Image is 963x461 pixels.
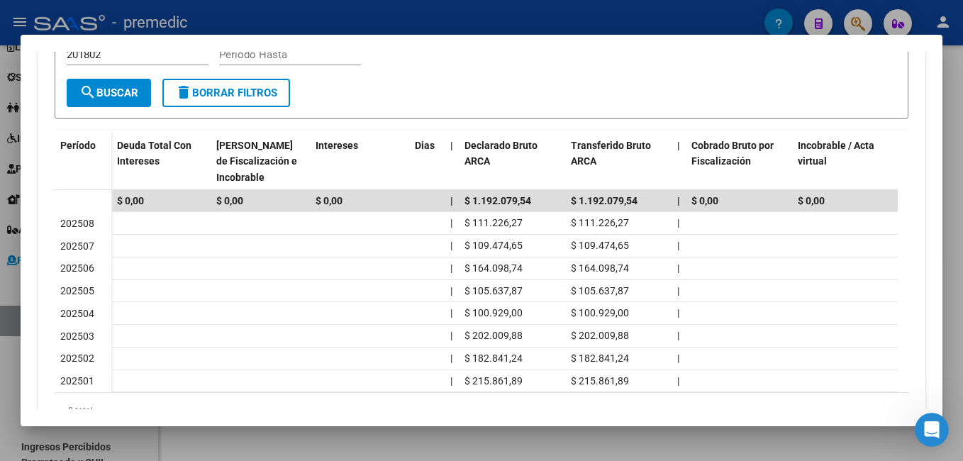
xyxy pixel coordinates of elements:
[55,130,111,190] datatable-header-cell: Período
[792,130,898,193] datatable-header-cell: Incobrable / Acta virtual
[571,240,629,251] span: $ 109.474,65
[67,79,151,107] button: Buscar
[464,330,523,341] span: $ 202.009,88
[450,307,452,318] span: |
[316,140,358,151] span: Intereses
[409,130,445,193] datatable-header-cell: Dias
[677,375,679,387] span: |
[79,84,96,101] mat-icon: search
[450,330,452,341] span: |
[464,352,523,364] span: $ 182.841,24
[571,140,651,167] span: Transferido Bruto ARCA
[111,130,211,193] datatable-header-cell: Deuda Total Con Intereses
[216,195,243,206] span: $ 0,00
[677,217,679,228] span: |
[571,217,629,228] span: $ 111.226,27
[677,352,679,364] span: |
[464,195,531,206] span: $ 1.192.079,54
[691,195,718,206] span: $ 0,00
[571,375,629,387] span: $ 215.861,89
[464,217,523,228] span: $ 111.226,27
[571,285,629,296] span: $ 105.637,87
[60,331,94,342] span: 202503
[571,307,629,318] span: $ 100.929,00
[175,84,192,101] mat-icon: delete
[672,130,686,193] datatable-header-cell: |
[216,140,297,184] span: [PERSON_NAME] de Fiscalización e Incobrable
[175,87,277,99] span: Borrar Filtros
[464,140,538,167] span: Declarado Bruto ARCA
[464,375,523,387] span: $ 215.861,89
[450,262,452,274] span: |
[450,375,452,387] span: |
[445,130,459,193] datatable-header-cell: |
[162,79,290,107] button: Borrar Filtros
[60,218,94,229] span: 202508
[798,140,874,167] span: Incobrable / Acta virtual
[464,307,523,318] span: $ 100.929,00
[677,262,679,274] span: |
[691,140,774,167] span: Cobrado Bruto por Fiscalización
[415,140,435,151] span: Dias
[677,240,679,251] span: |
[60,308,94,319] span: 202504
[60,285,94,296] span: 202505
[677,140,680,151] span: |
[464,285,523,296] span: $ 105.637,87
[686,130,792,193] datatable-header-cell: Cobrado Bruto por Fiscalización
[60,375,94,387] span: 202501
[464,240,523,251] span: $ 109.474,65
[211,130,310,193] datatable-header-cell: Deuda Bruta Neto de Fiscalización e Incobrable
[915,413,949,447] iframe: Intercom live chat
[571,330,629,341] span: $ 202.009,88
[565,130,672,193] datatable-header-cell: Transferido Bruto ARCA
[459,130,565,193] datatable-header-cell: Declarado Bruto ARCA
[60,352,94,364] span: 202502
[450,140,453,151] span: |
[571,195,638,206] span: $ 1.192.079,54
[450,240,452,251] span: |
[316,195,343,206] span: $ 0,00
[117,195,144,206] span: $ 0,00
[55,393,908,428] div: 8 total
[60,140,96,151] span: Período
[450,195,453,206] span: |
[677,330,679,341] span: |
[677,307,679,318] span: |
[60,240,94,252] span: 202507
[571,262,629,274] span: $ 164.098,74
[117,140,191,167] span: Deuda Total Con Intereses
[450,285,452,296] span: |
[450,217,452,228] span: |
[60,262,94,274] span: 202506
[79,87,138,99] span: Buscar
[798,195,825,206] span: $ 0,00
[450,352,452,364] span: |
[677,195,680,206] span: |
[310,130,409,193] datatable-header-cell: Intereses
[464,262,523,274] span: $ 164.098,74
[677,285,679,296] span: |
[571,352,629,364] span: $ 182.841,24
